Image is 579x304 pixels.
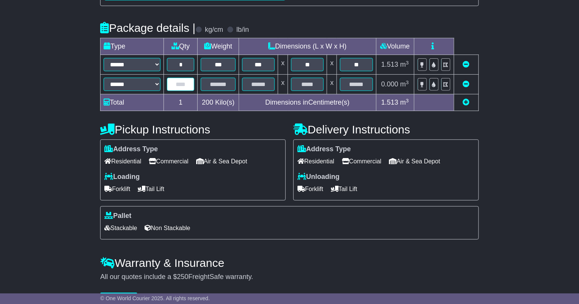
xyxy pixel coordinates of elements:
[164,38,198,55] td: Qty
[293,123,479,136] h4: Delivery Instructions
[381,80,398,88] span: 0.000
[101,94,164,111] td: Total
[196,155,247,167] span: Air & Sea Depot
[297,183,323,195] span: Forklift
[149,155,188,167] span: Commercial
[104,155,141,167] span: Residential
[400,80,409,88] span: m
[297,173,340,181] label: Unloading
[381,61,398,68] span: 1.513
[400,99,409,106] span: m
[164,94,198,111] td: 1
[104,145,158,154] label: Address Type
[100,273,478,281] div: All our quotes include a $ FreightSafe warranty.
[400,61,409,68] span: m
[145,222,190,234] span: Non Stackable
[104,173,140,181] label: Loading
[177,273,188,280] span: 250
[331,183,357,195] span: Tail Lift
[100,123,286,136] h4: Pickup Instructions
[198,94,239,111] td: Kilo(s)
[104,222,137,234] span: Stackable
[376,38,414,55] td: Volume
[327,75,337,94] td: x
[297,155,334,167] span: Residential
[198,38,239,55] td: Weight
[205,26,223,34] label: kg/cm
[327,55,337,75] td: x
[406,98,409,103] sup: 3
[406,80,409,85] sup: 3
[239,38,376,55] td: Dimensions (L x W x H)
[463,61,470,68] a: Remove this item
[463,80,470,88] a: Remove this item
[278,75,288,94] td: x
[202,99,213,106] span: 200
[389,155,440,167] span: Air & Sea Depot
[101,38,164,55] td: Type
[239,94,376,111] td: Dimensions in Centimetre(s)
[236,26,249,34] label: lb/in
[342,155,381,167] span: Commercial
[381,99,398,106] span: 1.513
[406,60,409,66] sup: 3
[100,22,195,34] h4: Package details |
[100,295,210,301] span: © One World Courier 2025. All rights reserved.
[278,55,288,75] td: x
[104,183,130,195] span: Forklift
[463,99,470,106] a: Add new item
[100,257,478,269] h4: Warranty & Insurance
[138,183,164,195] span: Tail Lift
[104,212,131,220] label: Pallet
[297,145,351,154] label: Address Type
